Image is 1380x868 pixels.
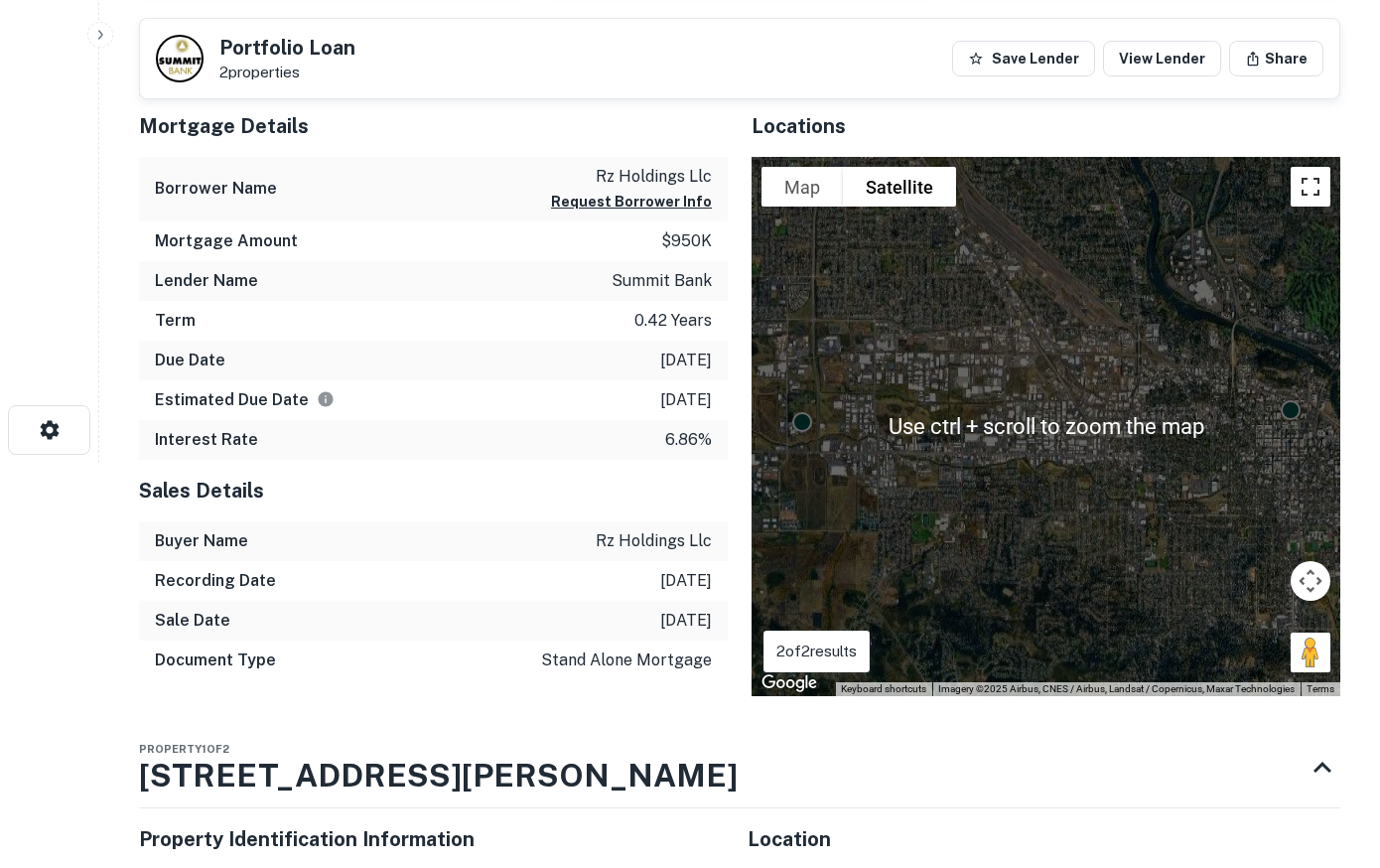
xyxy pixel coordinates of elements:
a: Terms [1307,683,1334,694]
span: Imagery ©2025 Airbus, CNES / Airbus, Landsat / Copernicus, Maxar Technologies [938,683,1295,694]
h6: Term [155,309,196,333]
p: [DATE] [660,388,712,412]
button: Request Borrower Info [551,190,712,214]
p: summit bank [612,269,712,293]
p: 2 properties [219,64,355,81]
a: View Lender [1103,41,1221,76]
h5: Locations [752,111,1340,141]
p: rz holdings llc [551,165,712,189]
button: Map camera controls [1291,561,1330,601]
iframe: Chat Widget [1281,709,1380,804]
a: Open this area in Google Maps (opens a new window) [757,670,822,696]
h6: Document Type [155,649,276,672]
h6: Interest Rate [155,428,258,452]
button: Save Lender [952,41,1095,76]
h6: Estimated Due Date [155,388,335,412]
svg: Estimate is based on a standard schedule for this type of loan. [317,390,335,408]
h6: Recording Date [155,569,276,593]
img: Google [757,670,822,696]
p: rz holdings llc [596,529,712,553]
div: Property1of2[STREET_ADDRESS][PERSON_NAME] [139,728,1340,807]
p: 6.86% [665,428,712,452]
button: Show street map [761,167,843,207]
button: Toggle fullscreen view [1291,167,1330,207]
button: Keyboard shortcuts [841,682,926,696]
p: stand alone mortgage [541,649,712,672]
p: [DATE] [660,569,712,593]
p: [DATE] [660,609,712,633]
p: 0.42 years [634,309,712,333]
h6: Sale Date [155,609,230,633]
h5: Sales Details [139,476,728,506]
button: Drag Pegman onto the map to open Street View [1291,633,1330,672]
h5: Property Identification Information [139,824,732,854]
h5: Portfolio Loan [219,38,355,58]
h6: Mortgage Amount [155,229,298,253]
h6: Due Date [155,349,225,372]
p: 2 of 2 results [776,640,857,663]
h5: Location [748,824,1340,854]
h5: Mortgage Details [139,111,728,141]
h6: Buyer Name [155,529,248,553]
button: Share [1229,41,1323,76]
span: Property 1 of 2 [139,743,229,755]
p: $950k [661,229,712,253]
h3: [STREET_ADDRESS][PERSON_NAME] [139,752,738,799]
button: Show satellite imagery [843,167,956,207]
h6: Lender Name [155,269,258,293]
h6: Borrower Name [155,177,277,201]
p: [DATE] [660,349,712,372]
